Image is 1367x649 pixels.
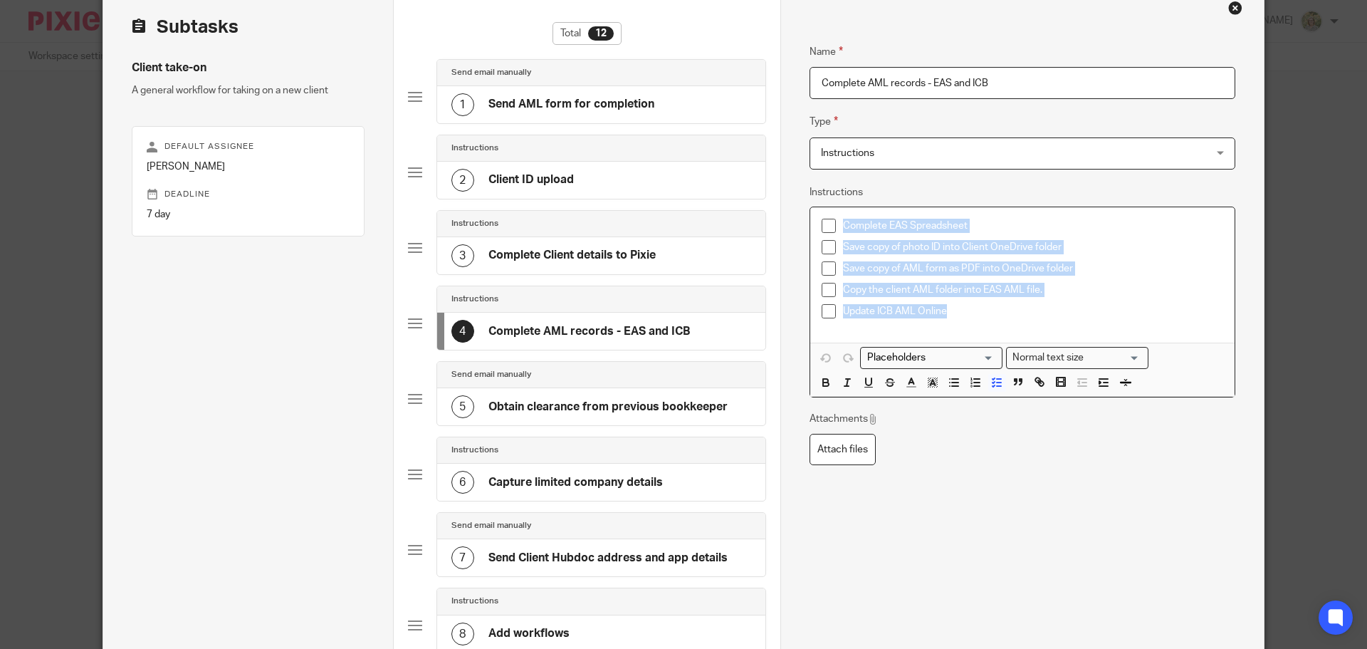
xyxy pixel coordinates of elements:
h4: Obtain clearance from previous bookkeeper [488,400,728,415]
h4: Instructions [451,596,498,607]
h4: Complete AML records - EAS and ICB [488,324,690,339]
div: 12 [588,26,614,41]
h2: Subtasks [132,15,239,39]
h4: Instructions [451,294,498,305]
h4: Instructions [451,445,498,456]
p: Complete EAS Spreadsheet [843,219,1223,233]
label: Type [810,113,838,130]
div: 3 [451,244,474,267]
p: 7 day [147,207,350,222]
h4: Send Client Hubdoc address and app details [488,551,728,566]
h4: Send email manually [451,369,531,380]
h4: Send AML form for completion [488,97,654,112]
h4: Client take-on [132,61,365,76]
h4: Instructions [451,142,498,154]
p: Copy the client AML folder into EAS AML file. [843,283,1223,297]
h4: Instructions [451,218,498,229]
div: 4 [451,320,474,343]
div: Placeholders [860,347,1002,369]
input: Search for option [862,351,994,365]
div: 7 [451,546,474,569]
p: Default assignee [147,141,350,152]
p: A general workflow for taking on a new client [132,83,365,98]
label: Instructions [810,185,863,199]
h4: Send email manually [451,67,531,78]
div: 1 [451,93,474,116]
p: Deadline [147,189,350,200]
div: Search for option [1006,347,1148,369]
p: [PERSON_NAME] [147,160,350,174]
p: Save copy of photo ID into Client OneDrive folder [843,240,1223,254]
label: Name [810,43,843,60]
p: Save copy of AML form as PDF into OneDrive folder [843,261,1223,276]
p: Update ICB AML Online [843,304,1223,318]
div: 5 [451,395,474,418]
h4: Send email manually [451,520,531,531]
div: Search for option [860,347,1002,369]
div: Close this dialog window [1228,1,1242,15]
div: 2 [451,169,474,192]
p: Attachments [810,412,879,426]
span: Instructions [821,148,874,158]
h4: Client ID upload [488,172,574,187]
h4: Capture limited company details [488,475,663,490]
div: 6 [451,471,474,494]
div: 8 [451,623,474,645]
h4: Complete Client details to Pixie [488,248,656,263]
div: Text styles [1006,347,1148,369]
input: Search for option [1089,351,1140,365]
div: Total [552,22,622,45]
span: Normal text size [1010,351,1087,365]
h4: Add workflows [488,626,570,641]
label: Attach files [810,434,876,466]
